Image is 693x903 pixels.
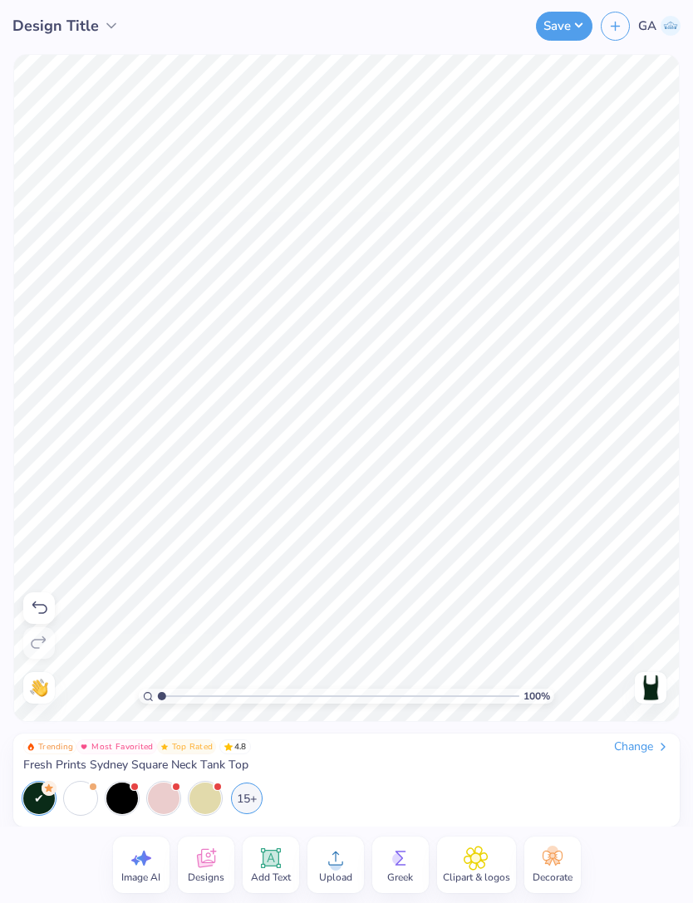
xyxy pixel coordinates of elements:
span: Fresh Prints Sydney Square Neck Tank Top [23,758,248,773]
button: Badge Button [76,739,156,754]
img: Trending sort [27,743,35,751]
span: Add Text [251,871,291,884]
div: Change [614,739,670,754]
img: Back [637,675,664,701]
span: GA [638,17,656,36]
a: GA [638,16,681,36]
span: 4.8 [219,739,251,754]
span: Clipart & logos [443,871,510,884]
span: Greek [387,871,413,884]
span: Most Favorited [91,743,153,751]
span: Image AI [121,871,160,884]
span: Trending [38,743,73,751]
span: Top Rated [172,743,214,751]
button: Badge Button [157,739,217,754]
span: 100 % [523,689,550,704]
span: Decorate [533,871,573,884]
img: Most Favorited sort [80,743,88,751]
span: Designs [188,871,224,884]
span: Upload [319,871,352,884]
div: 15+ [231,783,263,814]
img: Gaurisha Aggarwal [661,16,681,36]
img: Top Rated sort [160,743,169,751]
button: Badge Button [23,739,76,754]
button: Save [536,12,592,41]
span: Design Title [12,15,99,37]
